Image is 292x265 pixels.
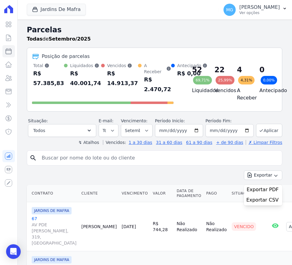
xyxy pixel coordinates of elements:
label: E-mail: [99,118,114,123]
span: JARDINS DE MAFRA [32,256,72,263]
a: 1 a 30 dias [129,140,152,145]
div: 0 [259,65,272,75]
div: 4 [237,65,250,75]
td: Não Realizado [204,202,229,251]
a: + de 90 dias [216,140,243,145]
h4: Antecipado [259,87,272,94]
div: 69,71% [193,76,212,84]
div: 25,99% [216,76,234,84]
button: Todos [28,124,96,137]
th: Valor [150,185,174,202]
p: de [27,35,91,43]
th: Contrato [27,185,79,202]
a: Exportar PDF [247,187,280,194]
span: MG [226,8,233,12]
button: Aplicar [256,124,282,137]
h2: Parcelas [27,24,282,35]
h4: Liquidados [192,87,205,94]
span: Exportar CSV [246,197,279,203]
div: A Receber [144,63,171,75]
div: 4,31% [238,76,255,84]
label: Situação: [28,118,48,123]
span: JARDINS DE MAFRA [32,207,72,214]
a: 61 a 90 dias [186,140,212,145]
div: Antecipado [177,63,207,69]
h4: A Receber [237,87,250,102]
div: R$ 40.001,74 [70,69,101,88]
div: Total [33,63,64,69]
label: ↯ Atalhos [78,140,99,145]
button: MG [PERSON_NAME] Ver opções [219,1,292,18]
label: Vencimento: [121,118,147,123]
a: 31 a 60 dias [156,140,182,145]
th: Data de Pagamento [174,185,204,202]
p: Ver opções [239,10,280,15]
h4: Vencidos [214,87,227,94]
a: 67AV PDE [PERSON_NAME], 319, [GEOGRAPHIC_DATA] [32,216,76,246]
div: Open Intercom Messenger [6,244,21,259]
a: Exportar CSV [246,197,280,204]
div: Liquidados [70,63,101,69]
button: Exportar [244,170,282,180]
span: AV PDE [PERSON_NAME], 319, [GEOGRAPHIC_DATA] [32,222,76,246]
p: [PERSON_NAME] [239,4,280,10]
span: Exportar PDF [247,187,279,193]
div: Posição de parcelas [42,53,90,60]
label: Período Fim: [206,118,254,124]
input: Buscar por nome do lote ou do cliente [38,152,280,164]
div: R$ 2.470,72 [144,75,171,94]
div: Vencido [232,222,256,231]
i: search [30,154,37,162]
div: Vencidos [107,63,138,69]
a: [DATE] [121,224,136,229]
td: [PERSON_NAME] [79,202,119,251]
div: 52 [192,65,205,75]
th: Cliente [79,185,119,202]
strong: Todas [27,36,43,42]
strong: Setembro/2025 [49,36,91,42]
div: R$ 0,00 [177,69,207,78]
div: R$ 57.385,83 [33,69,64,88]
th: Situação [229,185,267,202]
span: Todos [33,127,45,134]
label: Período Inicío: [155,118,185,123]
label: Vencidos: [103,140,126,145]
th: Pago [204,185,229,202]
td: R$ 744,28 [150,202,174,251]
div: 0,00% [261,76,277,84]
td: Não Realizado [174,202,204,251]
button: Jardins De Mafra [27,4,86,15]
div: 22 [214,65,227,75]
a: ✗ Limpar Filtros [246,140,282,145]
th: Vencimento [119,185,150,202]
div: R$ 14.913,37 [107,69,138,88]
